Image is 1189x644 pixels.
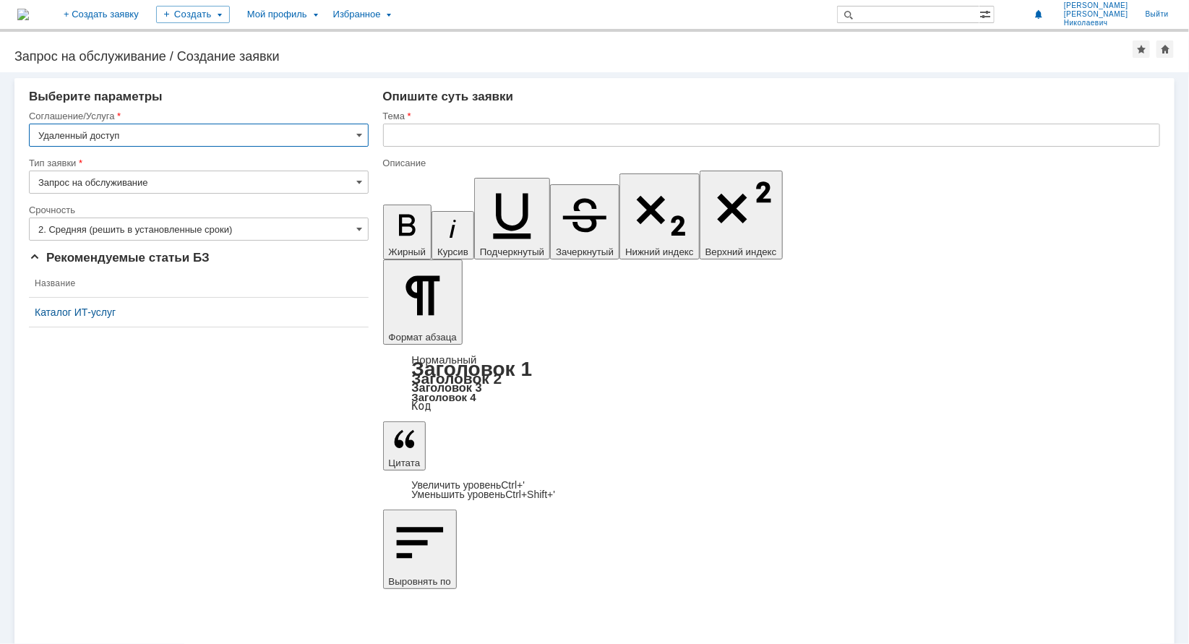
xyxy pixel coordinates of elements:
[619,173,700,259] button: Нижний индекс
[412,358,533,380] a: Заголовок 1
[1064,19,1128,27] span: Николаевич
[1064,1,1128,10] span: [PERSON_NAME]
[1133,40,1150,58] div: Добавить в избранное
[383,481,1161,499] div: Цитата
[412,391,476,403] a: Заголовок 4
[29,270,369,298] th: Название
[432,211,474,259] button: Курсив
[437,246,468,257] span: Курсив
[550,184,619,259] button: Зачеркнутый
[35,306,363,318] a: Каталог ИТ-услуг
[1156,40,1174,58] div: Сделать домашней страницей
[29,251,210,265] span: Рекомендуемые статьи БЗ
[383,111,1158,121] div: Тема
[556,246,614,257] span: Зачеркнутый
[383,510,457,589] button: Выровнять по
[480,246,544,257] span: Подчеркнутый
[29,111,366,121] div: Соглашение/Услуга
[625,246,694,257] span: Нижний индекс
[383,90,514,103] span: Опишите суть заявки
[383,205,432,259] button: Жирный
[700,171,783,259] button: Верхний индекс
[705,246,777,257] span: Верхний индекс
[979,7,994,20] span: Расширенный поиск
[412,353,477,366] a: Нормальный
[412,381,482,394] a: Заголовок 3
[412,400,432,413] a: Код
[474,178,550,259] button: Подчеркнутый
[29,158,366,168] div: Тип заявки
[501,479,525,491] span: Ctrl+'
[383,259,463,345] button: Формат абзаца
[17,9,29,20] a: Перейти на домашнюю страницу
[389,576,451,587] span: Выровнять по
[412,479,525,491] a: Increase
[29,90,163,103] span: Выберите параметры
[14,49,1133,64] div: Запрос на обслуживание / Создание заявки
[1064,10,1128,19] span: [PERSON_NAME]
[412,370,502,387] a: Заголовок 2
[389,332,457,343] span: Формат абзаца
[156,6,230,23] div: Создать
[389,458,421,468] span: Цитата
[505,489,555,500] span: Ctrl+Shift+'
[383,421,426,471] button: Цитата
[412,489,556,500] a: Decrease
[389,246,426,257] span: Жирный
[17,9,29,20] img: logo
[29,205,366,215] div: Срочность
[383,158,1158,168] div: Описание
[383,355,1161,411] div: Формат абзаца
